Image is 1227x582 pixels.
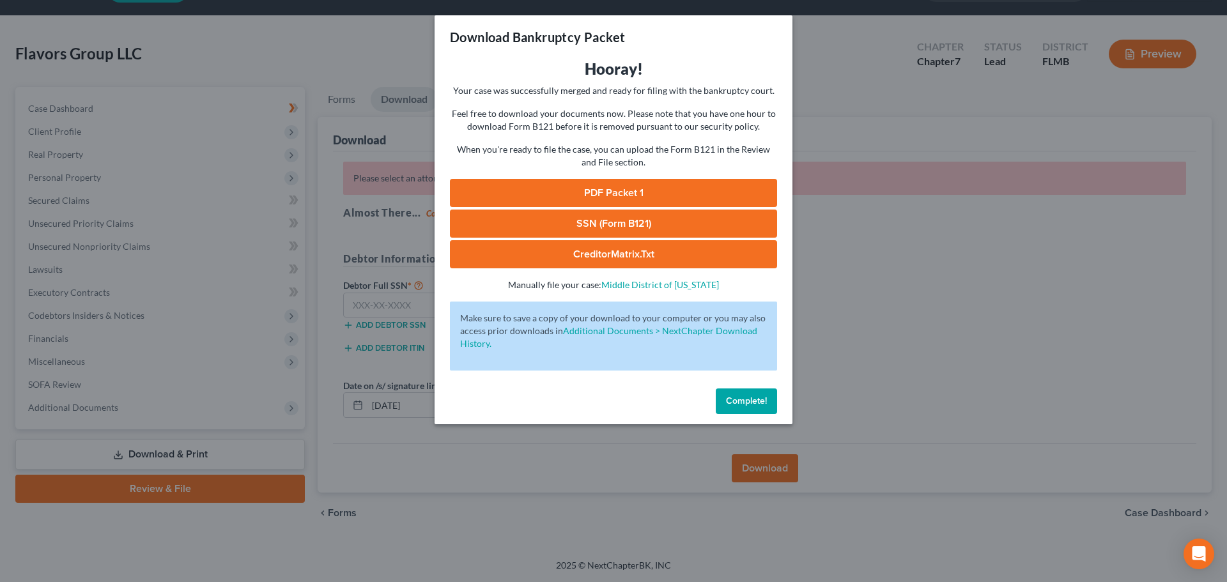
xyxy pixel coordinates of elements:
[450,59,777,79] h3: Hooray!
[450,240,777,268] a: CreditorMatrix.txt
[1184,539,1214,569] div: Open Intercom Messenger
[460,325,757,349] a: Additional Documents > NextChapter Download History.
[450,210,777,238] a: SSN (Form B121)
[450,107,777,133] p: Feel free to download your documents now. Please note that you have one hour to download Form B12...
[601,279,719,290] a: Middle District of [US_STATE]
[450,143,777,169] p: When you're ready to file the case, you can upload the Form B121 in the Review and File section.
[450,279,777,291] p: Manually file your case:
[450,84,777,97] p: Your case was successfully merged and ready for filing with the bankruptcy court.
[460,312,767,350] p: Make sure to save a copy of your download to your computer or you may also access prior downloads in
[726,395,767,406] span: Complete!
[716,388,777,414] button: Complete!
[450,28,625,46] h3: Download Bankruptcy Packet
[450,179,777,207] a: PDF Packet 1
